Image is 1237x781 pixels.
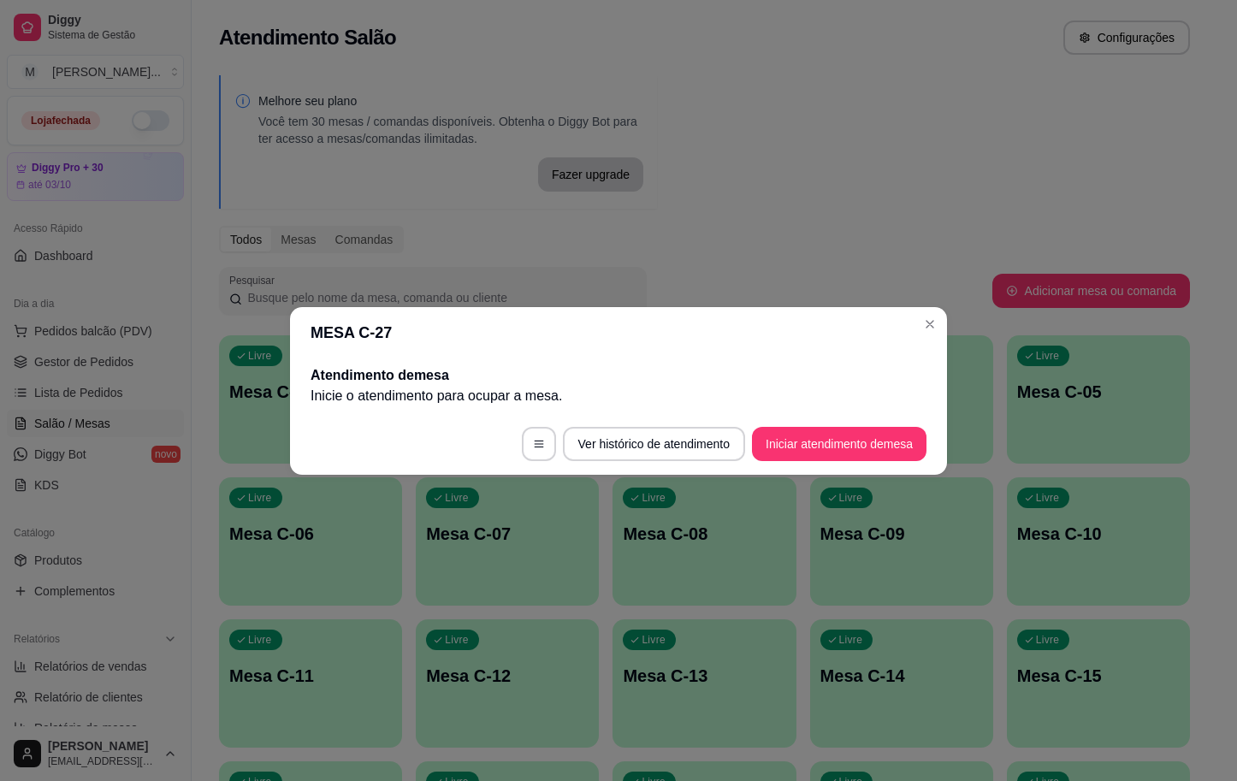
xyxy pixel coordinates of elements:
button: Close [916,311,944,338]
button: Ver histórico de atendimento [563,427,745,461]
p: Inicie o atendimento para ocupar a mesa . [311,386,926,406]
h2: Atendimento de mesa [311,365,926,386]
header: MESA C-27 [290,307,947,358]
button: Iniciar atendimento demesa [752,427,926,461]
